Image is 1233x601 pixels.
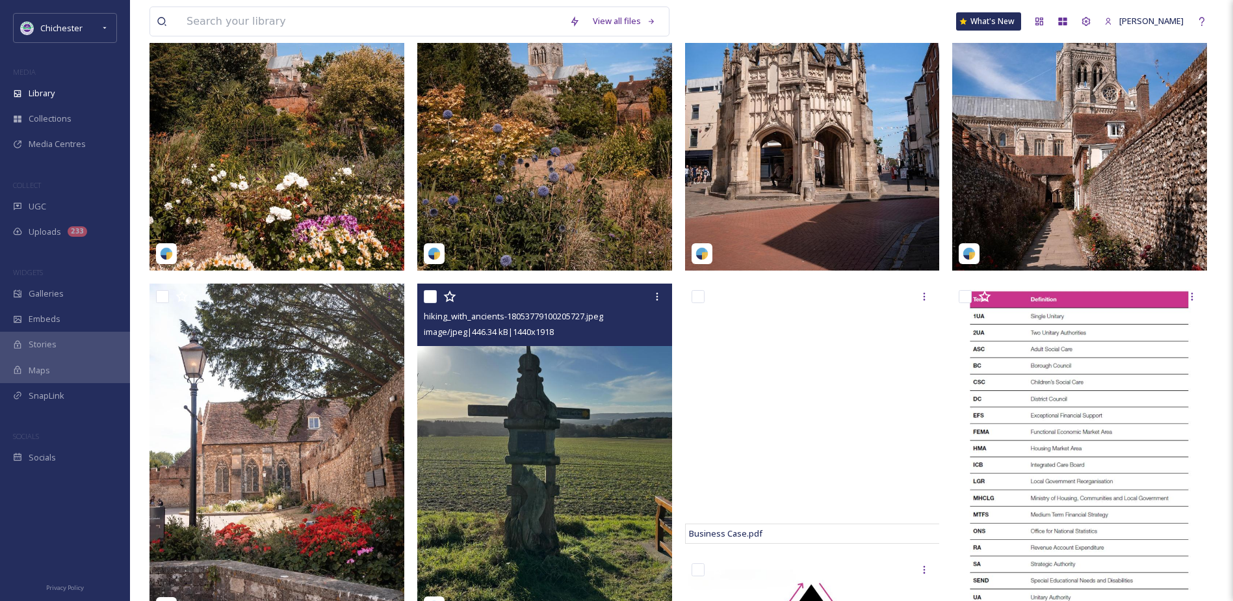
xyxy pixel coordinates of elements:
[29,113,71,125] span: Collections
[160,247,173,260] img: snapsea-logo.png
[40,22,83,34] span: Chichester
[46,579,84,594] a: Privacy Policy
[180,7,563,36] input: Search your library
[29,226,61,238] span: Uploads
[1098,8,1190,34] a: [PERSON_NAME]
[29,287,64,300] span: Galleries
[29,138,86,150] span: Media Centres
[424,326,554,338] span: image/jpeg | 446.34 kB | 1440 x 1918
[29,200,46,213] span: UGC
[963,247,976,260] img: snapsea-logo.png
[695,247,708,260] img: snapsea-logo.png
[13,431,39,441] span: SOCIALS
[586,8,662,34] a: View all files
[424,310,603,322] span: hiking_with_ancients-18053779100205727.jpeg
[1119,15,1184,27] span: [PERSON_NAME]
[68,226,87,237] div: 233
[13,180,41,190] span: COLLECT
[13,67,36,77] span: MEDIA
[29,451,56,464] span: Socials
[29,390,64,402] span: SnapLink
[29,87,55,100] span: Library
[29,364,50,377] span: Maps
[689,528,762,539] span: Business Case.pdf
[956,12,1021,31] a: What's New
[21,21,34,34] img: Logo_of_Chichester_District_Council.png
[13,267,43,277] span: WIDGETS
[46,583,84,592] span: Privacy Policy
[29,313,60,325] span: Embeds
[428,247,441,260] img: snapsea-logo.png
[29,338,57,351] span: Stories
